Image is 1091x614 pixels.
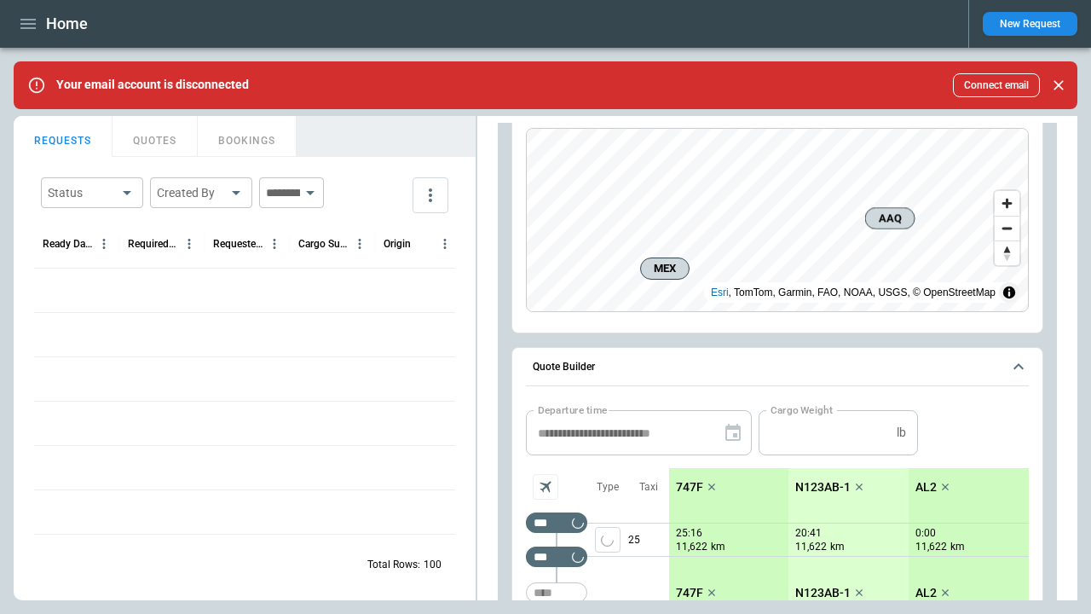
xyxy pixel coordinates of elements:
[795,586,851,600] p: N123AB-1
[349,233,371,255] button: Cargo Summary column menu
[413,177,448,213] button: more
[43,238,93,250] div: Ready Date & Time (UTC+03:00)
[526,348,1029,387] button: Quote Builder
[915,527,936,540] p: 0:00
[915,480,937,495] p: AL2
[56,78,249,92] p: Your email account is disconnected
[198,116,297,157] button: BOOKINGS
[526,547,587,567] div: Too short
[213,238,263,250] div: Requested Route
[1047,67,1071,104] div: dismiss
[597,480,619,495] p: Type
[950,540,965,554] p: km
[995,240,1019,265] button: Reset bearing to north
[711,540,725,554] p: km
[915,540,947,554] p: 11,622
[526,582,587,603] div: Too short
[263,233,286,255] button: Requested Route column menu
[995,216,1019,240] button: Zoom out
[953,73,1040,97] button: Connect email
[711,287,729,298] a: Esri
[795,540,827,554] p: 11,622
[14,116,113,157] button: REQUESTS
[595,527,621,553] span: Type of sector
[434,233,456,255] button: Origin column menu
[538,403,608,417] label: Departure time
[128,238,178,250] div: Required Date & Time (UTC+03:00)
[367,558,420,572] p: Total Rows:
[915,586,937,600] p: AL2
[872,210,907,227] span: AAQ
[639,480,658,495] p: Taxi
[711,284,996,301] div: , TomTom, Garmin, FAO, NOAA, USGS, © OpenStreetMap
[424,558,442,572] p: 100
[526,513,587,533] div: Too short
[157,184,225,201] div: Created By
[648,260,682,277] span: MEX
[771,403,833,417] label: Cargo Weight
[676,586,703,600] p: 747F
[384,238,411,250] div: Origin
[178,233,200,255] button: Required Date & Time (UTC+03:00) column menu
[595,527,621,553] button: left aligned
[1047,73,1071,97] button: Close
[527,129,1028,311] canvas: Map
[48,184,116,201] div: Status
[46,14,88,34] h1: Home
[298,238,349,250] div: Cargo Summary
[676,540,707,554] p: 11,622
[93,233,115,255] button: Ready Date & Time (UTC+03:00) column menu
[897,426,906,440] p: lb
[795,480,851,495] p: N123AB-1
[676,527,702,540] p: 25:16
[628,524,669,556] p: 25
[676,480,703,495] p: 747F
[983,12,1077,36] button: New Request
[113,116,198,157] button: QUOTES
[999,282,1019,303] summary: Toggle attribution
[533,474,558,500] span: Aircraft selection
[995,191,1019,216] button: Zoom in
[795,527,822,540] p: 20:41
[830,540,845,554] p: km
[533,362,595,373] h6: Quote Builder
